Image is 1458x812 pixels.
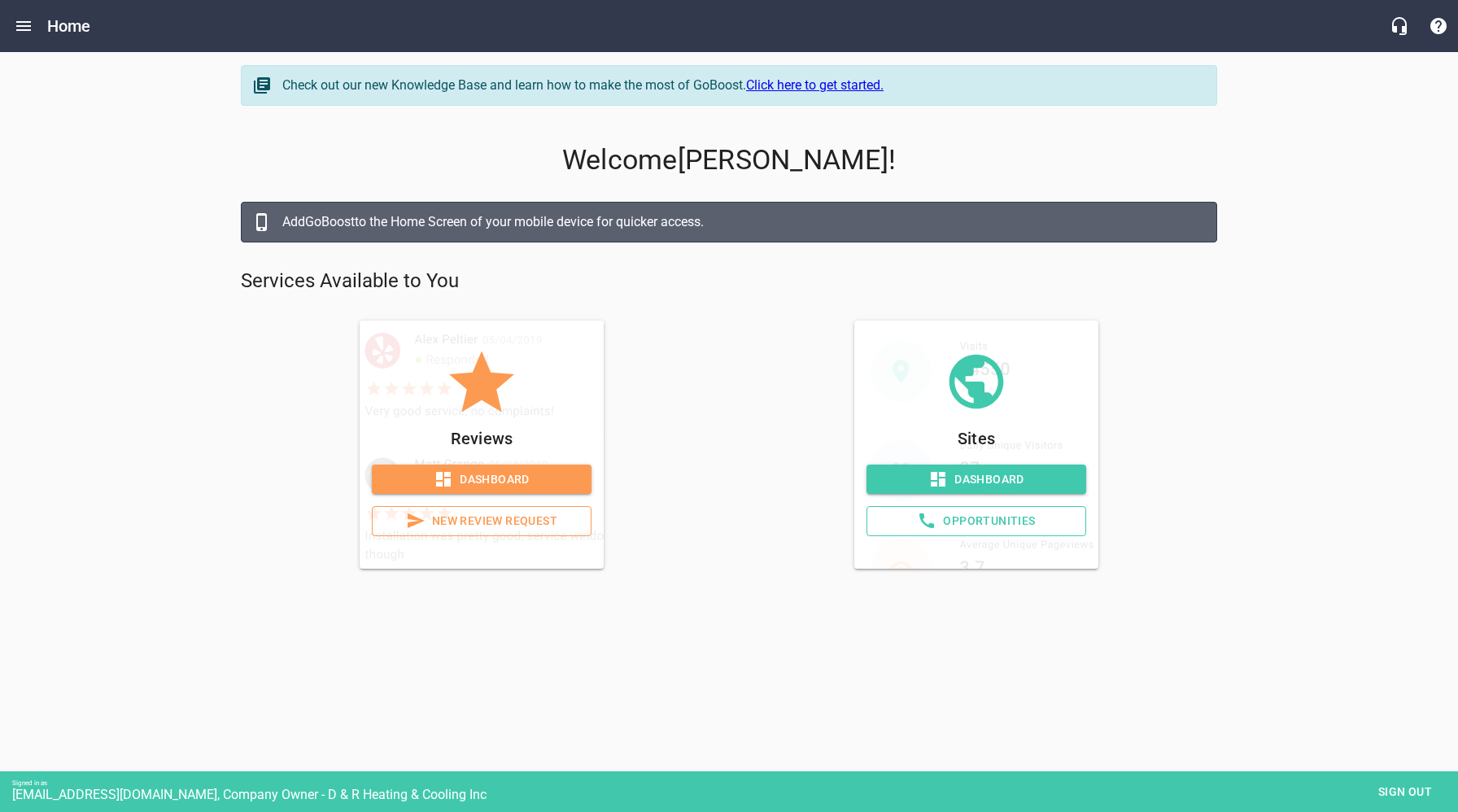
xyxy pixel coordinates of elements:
[282,212,1200,232] div: Add GoBoost to the Home Screen of your mobile device for quicker access.
[241,144,1217,177] p: Welcome [PERSON_NAME] !
[880,469,1073,490] span: Dashboard
[1380,7,1419,46] button: Live Chat
[867,426,1086,452] p: Sites
[1364,777,1446,807] button: Sign out
[385,469,578,490] span: Dashboard
[12,779,1458,787] div: Signed in as
[1419,7,1458,46] button: Support Portal
[241,202,1217,242] a: AddGoBoostto the Home Screen of your mobile device for quicker access.
[372,465,591,495] a: Dashboard
[1371,782,1439,802] span: Sign out
[867,465,1086,495] a: Dashboard
[880,511,1072,531] span: Opportunities
[372,506,591,536] a: New Review Request
[4,7,43,46] button: Open drawer
[241,268,1217,295] p: Services Available to You
[746,77,884,93] a: Click here to get started.
[372,426,591,452] p: Reviews
[12,787,1458,802] div: [EMAIL_ADDRESS][DOMAIN_NAME], Company Owner - D & R Heating & Cooling Inc
[386,511,578,531] span: New Review Request
[282,76,1200,95] div: Check out our new Knowledge Base and learn how to make the most of GoBoost.
[47,13,91,39] h6: Home
[867,506,1086,536] a: Opportunities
